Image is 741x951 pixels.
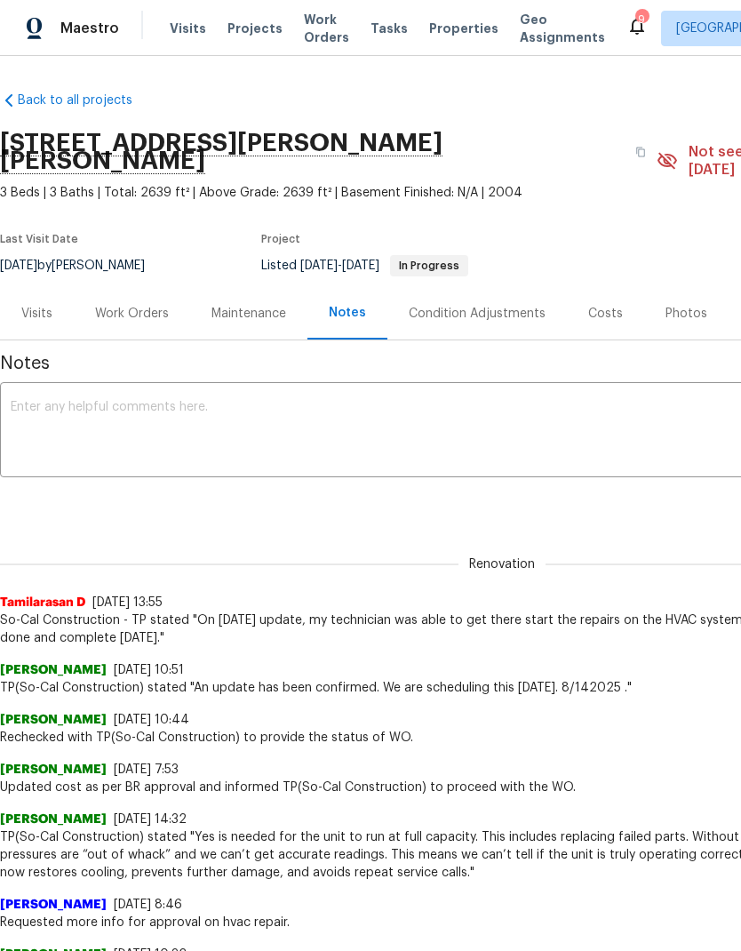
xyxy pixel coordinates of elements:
div: 9 [635,11,648,28]
div: Condition Adjustments [409,305,546,323]
span: [DATE] [342,260,379,272]
span: In Progress [392,260,466,271]
span: Tasks [370,22,408,35]
span: [DATE] [300,260,338,272]
div: Work Orders [95,305,169,323]
span: [DATE] 10:51 [114,664,184,676]
div: Maintenance [211,305,286,323]
div: Visits [21,305,52,323]
span: Geo Assignments [520,11,605,46]
span: - [300,260,379,272]
span: Listed [261,260,468,272]
span: Maestro [60,20,119,37]
span: [DATE] 10:44 [114,714,189,726]
span: Visits [170,20,206,37]
span: Renovation [458,555,546,573]
div: Photos [665,305,707,323]
span: Properties [429,20,498,37]
span: Projects [227,20,283,37]
button: Copy Address [625,136,657,168]
span: [DATE] 14:32 [114,813,187,826]
span: [DATE] 7:53 [114,763,179,776]
div: Notes [329,304,366,322]
span: [DATE] 13:55 [92,596,163,609]
div: Costs [588,305,623,323]
span: [DATE] 8:46 [114,899,182,911]
span: Project [261,234,300,244]
span: Work Orders [304,11,349,46]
